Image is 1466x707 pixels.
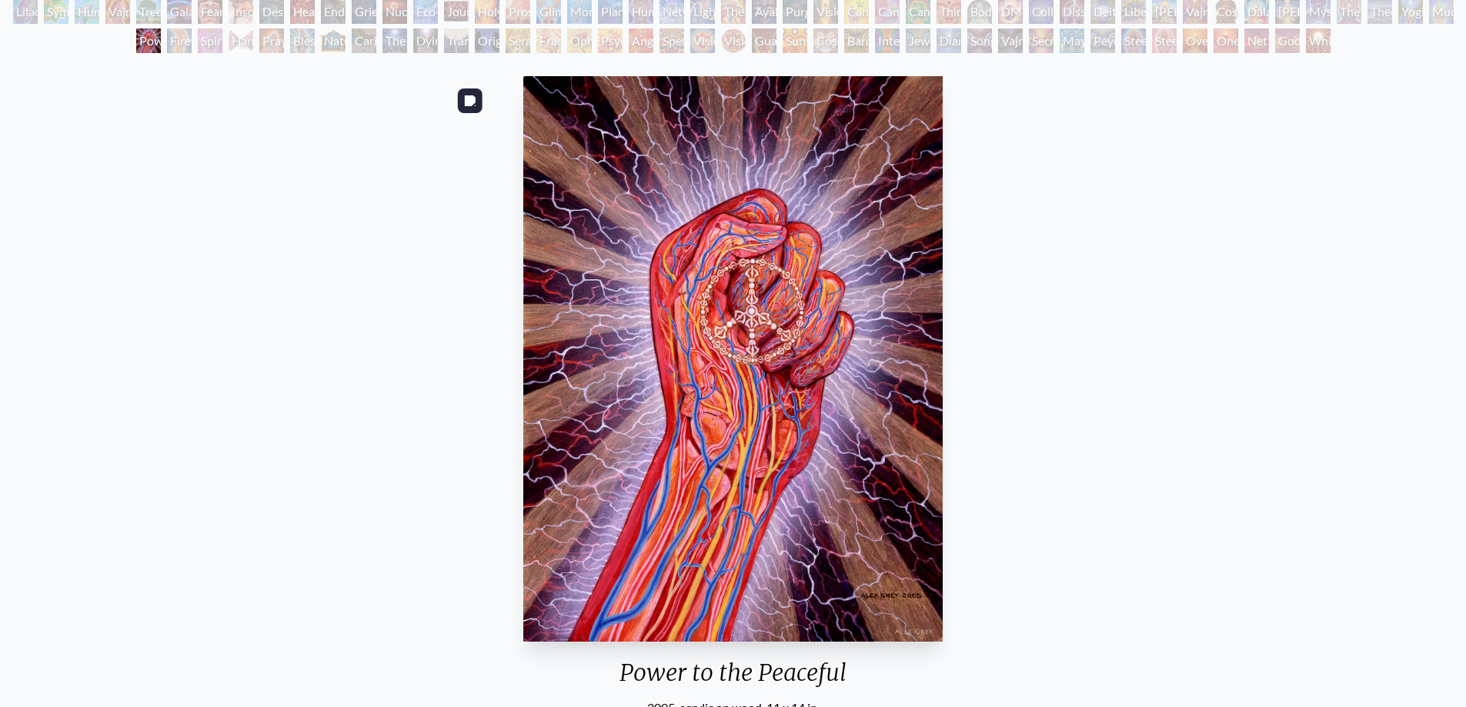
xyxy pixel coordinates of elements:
[1029,28,1054,53] div: Secret Writing Being
[598,28,623,53] div: Psychomicrograph of a Fractal Paisley Cherub Feather Tip
[906,28,930,53] div: Jewel Being
[629,28,653,53] div: Angel Skin
[1275,28,1300,53] div: Godself
[752,28,776,53] div: Guardian of Infinite Vision
[536,28,561,53] div: Fractal Eyes
[506,28,530,53] div: Seraphic Transport Docking on the Third Eye
[259,28,284,53] div: Praying Hands
[444,28,469,53] div: Transfiguration
[136,28,161,53] div: Power to the Peaceful
[1152,28,1177,53] div: Steeplehead 2
[813,28,838,53] div: Cosmic Elf
[352,28,376,53] div: Caring
[167,28,192,53] div: Firewalking
[1244,28,1269,53] div: Net of Being
[1214,28,1238,53] div: One
[321,28,346,53] div: Nature of Mind
[721,28,746,53] div: Vision Crystal Tondo
[783,28,807,53] div: Sunyata
[475,28,499,53] div: Original Face
[1121,28,1146,53] div: Steeplehead 1
[1183,28,1207,53] div: Oversoul
[229,28,253,53] div: Hands that See
[382,28,407,53] div: The Soul Finds It's Way
[198,28,222,53] div: Spirit Animates the Flesh
[967,28,992,53] div: Song of Vajra Being
[690,28,715,53] div: Vision Crystal
[998,28,1023,53] div: Vajra Being
[660,28,684,53] div: Spectral Lotus
[844,28,869,53] div: Bardo Being
[523,76,943,642] img: Power-to-the-Peaceful-2005-Alex-Grey-watermarked.jpg
[875,28,900,53] div: Interbeing
[1060,28,1084,53] div: Mayan Being
[937,28,961,53] div: Diamond Being
[1090,28,1115,53] div: Peyote Being
[290,28,315,53] div: Blessing Hand
[1306,28,1331,53] div: White Light
[567,28,592,53] div: Ophanic Eyelash
[413,28,438,53] div: Dying
[517,659,950,699] div: Power to the Peaceful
